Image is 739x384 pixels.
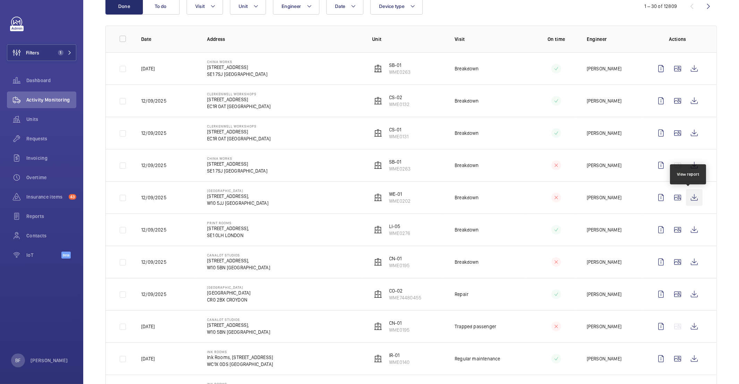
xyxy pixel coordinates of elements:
p: SE1 7SJ [GEOGRAPHIC_DATA] [207,167,267,174]
p: Engineer [587,36,642,43]
p: [PERSON_NAME] [587,65,621,72]
p: 12/09/2025 [141,162,166,169]
img: elevator.svg [374,226,382,234]
p: [PERSON_NAME] [587,291,621,298]
p: Actions [653,36,703,43]
p: Breakdown [455,194,479,201]
p: Canalot Studios [207,253,270,257]
p: Clerkenwell Workshops [207,124,270,128]
p: [STREET_ADDRESS], [207,193,268,200]
span: Dashboard [26,77,76,84]
p: [PERSON_NAME] [587,97,621,104]
img: elevator.svg [374,97,382,105]
span: 1 [58,50,63,55]
span: Visit [195,3,205,9]
p: CS-01 [389,126,409,133]
p: Breakdown [455,259,479,265]
p: Ink Rooms, [STREET_ADDRESS] [207,354,273,361]
span: Requests [26,135,76,142]
p: WME0131 [389,133,409,140]
p: WME0132 [389,101,410,108]
p: Address [207,36,361,43]
p: Unit [372,36,444,43]
p: W10 5BN [GEOGRAPHIC_DATA] [207,329,270,335]
p: SB-01 [389,62,411,69]
p: [GEOGRAPHIC_DATA] [207,285,250,289]
p: [PERSON_NAME] [587,226,621,233]
span: Insurance items [26,193,66,200]
p: [PERSON_NAME] [587,355,621,362]
img: elevator.svg [374,129,382,137]
p: [PERSON_NAME] [587,259,621,265]
p: WME0195 [389,326,410,333]
p: CS-02 [389,94,410,101]
p: [PERSON_NAME] [587,162,621,169]
p: Date [141,36,196,43]
p: Breakdown [455,162,479,169]
p: [GEOGRAPHIC_DATA] [207,189,268,193]
img: elevator.svg [374,161,382,169]
p: [STREET_ADDRESS], [207,322,270,329]
p: 12/09/2025 [141,291,166,298]
span: Activity Monitoring [26,96,76,103]
p: [GEOGRAPHIC_DATA] [207,289,250,296]
img: elevator.svg [374,290,382,298]
p: EC1R 0AT [GEOGRAPHIC_DATA] [207,135,270,142]
p: WME0263 [389,69,411,76]
span: Date [335,3,345,9]
p: BF [15,357,20,364]
p: 12/09/2025 [141,259,166,265]
img: elevator.svg [374,64,382,73]
p: Visit [455,36,526,43]
p: [STREET_ADDRESS] [207,128,270,135]
p: [PERSON_NAME] [587,323,621,330]
p: Regular maintenance [455,355,500,362]
span: Invoicing [26,155,76,162]
p: CO-02 [389,287,421,294]
p: W10 5BN [GEOGRAPHIC_DATA] [207,264,270,271]
p: [STREET_ADDRESS] [207,160,267,167]
p: Breakdown [455,65,479,72]
div: 1 – 30 of 12809 [644,3,677,10]
p: LI-05 [389,223,410,230]
p: Canalot Studios [207,317,270,322]
span: Beta [61,252,71,259]
img: elevator.svg [374,193,382,202]
img: elevator.svg [374,258,382,266]
p: [DATE] [141,65,155,72]
div: View report [677,171,699,177]
p: IR-01 [389,352,410,359]
p: On time [537,36,576,43]
p: WME0276 [389,230,410,237]
p: Breakdown [455,97,479,104]
p: W10 5JJ [GEOGRAPHIC_DATA] [207,200,268,207]
span: Filters [26,49,39,56]
p: CR0 2BX CROYDON [207,296,250,303]
span: Units [26,116,76,123]
p: [STREET_ADDRESS] [207,64,267,71]
p: China Works [207,156,267,160]
p: [PERSON_NAME] [31,357,68,364]
span: Overtime [26,174,76,181]
span: Device type [379,3,404,9]
p: [DATE] [141,323,155,330]
p: Trapped passenger [455,323,496,330]
p: SB-01 [389,158,411,165]
p: [PERSON_NAME] [587,130,621,137]
p: [STREET_ADDRESS], [207,257,270,264]
img: elevator.svg [374,322,382,331]
span: 43 [69,194,76,200]
p: 12/09/2025 [141,97,166,104]
p: [PERSON_NAME] [587,194,621,201]
p: WE-01 [389,191,411,198]
p: [DATE] [141,355,155,362]
span: Reports [26,213,76,220]
p: 12/09/2025 [141,130,166,137]
p: WME0140 [389,359,410,366]
p: [STREET_ADDRESS] [207,96,270,103]
img: elevator.svg [374,355,382,363]
p: Breakdown [455,130,479,137]
p: Breakdown [455,226,479,233]
p: 12/09/2025 [141,226,166,233]
p: WME0263 [389,165,411,172]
